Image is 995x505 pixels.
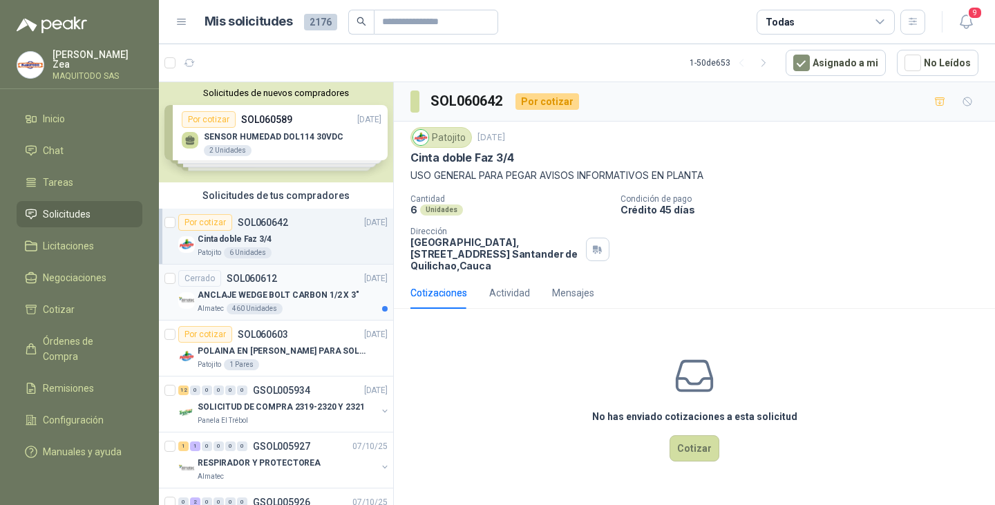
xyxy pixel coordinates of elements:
img: Company Logo [178,236,195,253]
span: Tareas [43,175,73,190]
button: Asignado a mi [786,50,886,76]
img: Company Logo [178,292,195,309]
p: Condición de pago [620,194,989,204]
a: Licitaciones [17,233,142,259]
p: Cinta doble Faz 3/4 [410,151,514,165]
div: Cerrado [178,270,221,287]
span: Licitaciones [43,238,94,254]
a: Por cotizarSOL060642[DATE] Company LogoCinta doble Faz 3/4Patojito6 Unidades [159,209,393,265]
div: Solicitudes de tus compradores [159,182,393,209]
img: Company Logo [178,404,195,421]
span: Remisiones [43,381,94,396]
p: ANCLAJE WEDGE BOLT CARBON 1/2 X 3" [198,289,359,302]
div: 0 [202,385,212,395]
p: MAQUITODO SAS [53,72,142,80]
p: SOL060612 [227,274,277,283]
div: Unidades [420,204,463,216]
div: Patojito [410,127,472,148]
p: Crédito 45 días [620,204,989,216]
div: Por cotizar [515,93,579,110]
p: [DATE] [477,131,505,144]
p: Patojito [198,247,221,258]
span: 9 [967,6,983,19]
div: Cotizaciones [410,285,467,301]
a: 1 1 0 0 0 0 GSOL00592707/10/25 Company LogoRESPIRADOR Y PROTECTOREAAlmatec [178,438,390,482]
p: USO GENERAL PARA PEGAR AVISOS INFORMATIVOS EN PLANTA [410,168,978,183]
div: 6 Unidades [224,247,272,258]
a: 12 0 0 0 0 0 GSOL005934[DATE] Company LogoSOLICITUD DE COMPRA 2319-2320 Y 2321Panela El Trébol [178,382,390,426]
a: CerradoSOL060612[DATE] Company LogoANCLAJE WEDGE BOLT CARBON 1/2 X 3"Almatec460 Unidades [159,265,393,321]
div: 1 [190,441,200,451]
div: 0 [190,385,200,395]
a: Por cotizarSOL060603[DATE] Company LogoPOLAINA EN [PERSON_NAME] PARA SOLDADOR / ADJUNTAR FICHA TE... [159,321,393,377]
p: 07/10/25 [352,440,388,453]
div: Actividad [489,285,530,301]
p: GSOL005927 [253,441,310,451]
a: Remisiones [17,375,142,401]
div: 0 [214,441,224,451]
p: 6 [410,204,417,216]
p: [DATE] [364,328,388,341]
div: Solicitudes de nuevos compradoresPor cotizarSOL060589[DATE] SENSOR HUMEDAD DOL114 30VDC2 Unidades... [159,82,393,182]
a: Chat [17,137,142,164]
p: Panela El Trébol [198,415,248,426]
a: Negociaciones [17,265,142,291]
div: 460 Unidades [227,303,283,314]
div: 0 [237,441,247,451]
p: [DATE] [364,216,388,229]
p: SOL060642 [238,218,288,227]
button: Solicitudes de nuevos compradores [164,88,388,98]
p: Cantidad [410,194,609,204]
button: No Leídos [897,50,978,76]
p: SOL060603 [238,330,288,339]
img: Company Logo [178,348,195,365]
span: Manuales y ayuda [43,444,122,459]
span: search [357,17,366,26]
div: 0 [225,385,236,395]
img: Company Logo [17,52,44,78]
a: Cotizar [17,296,142,323]
span: Inicio [43,111,65,126]
span: Cotizar [43,302,75,317]
div: 1 - 50 de 653 [690,52,775,74]
a: Manuales y ayuda [17,439,142,465]
p: Dirección [410,227,580,236]
div: 0 [237,385,247,395]
p: [PERSON_NAME] Zea [53,50,142,69]
span: Configuración [43,412,104,428]
img: Company Logo [178,460,195,477]
span: Solicitudes [43,207,91,222]
button: 9 [954,10,978,35]
p: POLAINA EN [PERSON_NAME] PARA SOLDADOR / ADJUNTAR FICHA TECNICA [198,345,370,358]
a: Órdenes de Compra [17,328,142,370]
p: [DATE] [364,272,388,285]
p: SOLICITUD DE COMPRA 2319-2320 Y 2321 [198,401,365,414]
p: Almatec [198,303,224,314]
img: Logo peakr [17,17,87,33]
p: [DATE] [364,384,388,397]
a: Solicitudes [17,201,142,227]
span: 2176 [304,14,337,30]
div: 0 [202,441,212,451]
img: Company Logo [413,130,428,145]
h3: No has enviado cotizaciones a esta solicitud [592,409,797,424]
h1: Mis solicitudes [205,12,293,32]
div: Mensajes [552,285,594,301]
div: Todas [766,15,795,30]
div: 0 [214,385,224,395]
p: Cinta doble Faz 3/4 [198,233,272,246]
span: Negociaciones [43,270,106,285]
p: [GEOGRAPHIC_DATA], [STREET_ADDRESS] Santander de Quilichao , Cauca [410,236,580,271]
a: Inicio [17,106,142,132]
div: 0 [225,441,236,451]
div: Por cotizar [178,326,232,343]
div: 1 Pares [224,359,259,370]
p: GSOL005934 [253,385,310,395]
div: 12 [178,385,189,395]
button: Cotizar [670,435,719,461]
h3: SOL060642 [430,90,504,112]
div: 1 [178,441,189,451]
a: Configuración [17,407,142,433]
p: RESPIRADOR Y PROTECTOREA [198,457,321,470]
p: Patojito [198,359,221,370]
